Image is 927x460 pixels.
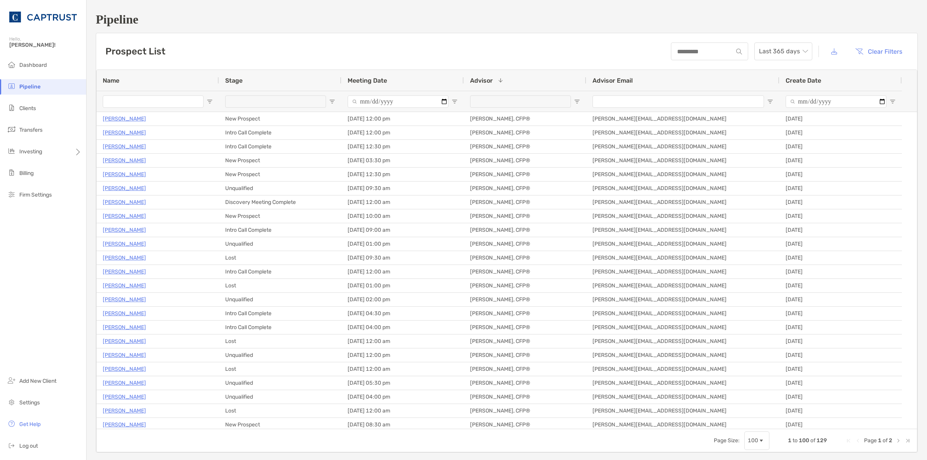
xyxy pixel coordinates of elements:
div: Lost [219,362,341,376]
div: [PERSON_NAME], CFP® [464,126,586,139]
p: [PERSON_NAME] [103,225,146,235]
div: Lost [219,279,341,292]
div: [DATE] [779,126,902,139]
div: [DATE] [779,251,902,265]
span: Last 365 days [759,43,808,60]
img: pipeline icon [7,81,16,91]
div: Page Size [744,431,769,450]
button: Open Filter Menu [329,98,335,105]
input: Meeting Date Filter Input [348,95,448,108]
img: get-help icon [7,419,16,428]
div: [DATE] [779,362,902,376]
span: of [883,437,888,444]
div: [DATE] 04:00 pm [341,321,464,334]
div: [DATE] [779,293,902,306]
span: Meeting Date [348,77,387,84]
div: Previous Page [855,438,861,444]
div: [PERSON_NAME][EMAIL_ADDRESS][DOMAIN_NAME] [586,390,779,404]
a: [PERSON_NAME] [103,253,146,263]
div: [DATE] 09:30 am [341,251,464,265]
span: 100 [799,437,809,444]
p: [PERSON_NAME] [103,364,146,374]
div: Intro Call Complete [219,307,341,320]
p: [PERSON_NAME] [103,239,146,249]
button: Open Filter Menu [574,98,580,105]
a: [PERSON_NAME] [103,267,146,277]
a: [PERSON_NAME] [103,323,146,332]
div: [DATE] [779,168,902,181]
div: [DATE] 04:30 pm [341,307,464,320]
span: Advisor [470,77,493,84]
div: [DATE] 10:00 am [341,209,464,223]
div: [DATE] [779,404,902,418]
div: [DATE] [779,112,902,126]
span: Get Help [19,421,41,428]
div: [DATE] [779,237,902,251]
div: [PERSON_NAME][EMAIL_ADDRESS][DOMAIN_NAME] [586,140,779,153]
div: [PERSON_NAME], CFP® [464,237,586,251]
div: Unqualified [219,237,341,251]
div: [DATE] 12:30 pm [341,140,464,153]
img: CAPTRUST Logo [9,3,77,31]
div: [PERSON_NAME][EMAIL_ADDRESS][DOMAIN_NAME] [586,279,779,292]
div: [DATE] 01:00 pm [341,237,464,251]
a: [PERSON_NAME] [103,170,146,179]
a: [PERSON_NAME] [103,156,146,165]
div: New Prospect [219,112,341,126]
span: Billing [19,170,34,177]
div: [PERSON_NAME], CFP® [464,362,586,376]
span: of [810,437,815,444]
div: [PERSON_NAME], CFP® [464,168,586,181]
div: [DATE] 12:00 am [341,362,464,376]
button: Open Filter Menu [767,98,773,105]
div: Lost [219,334,341,348]
div: Intro Call Complete [219,265,341,278]
div: [DATE] [779,334,902,348]
div: [DATE] 12:00 pm [341,126,464,139]
div: [PERSON_NAME], CFP® [464,195,586,209]
div: [PERSON_NAME][EMAIL_ADDRESS][DOMAIN_NAME] [586,404,779,418]
div: [DATE] 02:00 pm [341,293,464,306]
div: Discovery Meeting Complete [219,195,341,209]
a: [PERSON_NAME] [103,197,146,207]
h1: Pipeline [96,12,918,27]
div: [DATE] [779,209,902,223]
div: [PERSON_NAME][EMAIL_ADDRESS][DOMAIN_NAME] [586,265,779,278]
span: Transfers [19,127,42,133]
div: [PERSON_NAME], CFP® [464,209,586,223]
img: clients icon [7,103,16,112]
div: [PERSON_NAME], CFP® [464,265,586,278]
img: dashboard icon [7,60,16,69]
div: [DATE] [779,195,902,209]
img: logout icon [7,441,16,450]
div: [PERSON_NAME], CFP® [464,182,586,195]
img: settings icon [7,397,16,407]
a: [PERSON_NAME] [103,420,146,429]
div: New Prospect [219,154,341,167]
span: to [793,437,798,444]
div: [DATE] [779,140,902,153]
div: [DATE] [779,307,902,320]
img: billing icon [7,168,16,177]
div: [PERSON_NAME][EMAIL_ADDRESS][DOMAIN_NAME] [586,168,779,181]
span: 1 [878,437,881,444]
div: [DATE] 08:30 am [341,418,464,431]
div: [PERSON_NAME], CFP® [464,154,586,167]
span: Settings [19,399,40,406]
div: [PERSON_NAME][EMAIL_ADDRESS][DOMAIN_NAME] [586,334,779,348]
p: [PERSON_NAME] [103,350,146,360]
div: [DATE] 09:00 am [341,223,464,237]
div: Intro Call Complete [219,321,341,334]
p: [PERSON_NAME] [103,392,146,402]
a: [PERSON_NAME] [103,336,146,346]
div: First Page [846,438,852,444]
div: [DATE] [779,418,902,431]
div: [PERSON_NAME][EMAIL_ADDRESS][DOMAIN_NAME] [586,362,779,376]
div: [DATE] 12:00 am [341,404,464,418]
div: [DATE] 04:00 pm [341,390,464,404]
